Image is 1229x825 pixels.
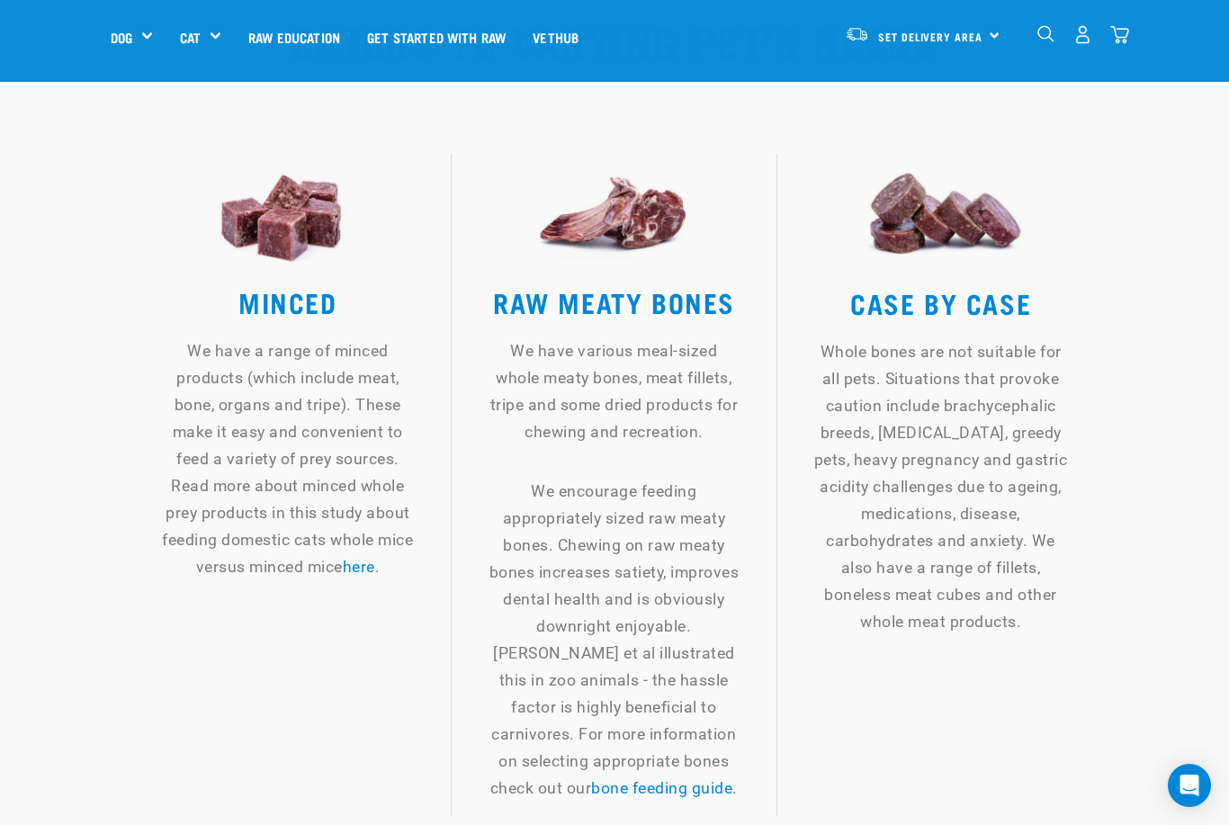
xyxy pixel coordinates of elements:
div: Open Intercom Messenger [1168,764,1211,807]
a: bone feeding guide [591,779,732,797]
p: We encourage feeding appropriately sized raw meaty bones. Chewing on raw meaty bones increases sa... [488,478,741,802]
span: Set Delivery Area [878,33,982,40]
h3: MINCED [161,274,415,328]
p: Whole bones are not suitable for all pets. Situations that provoke caution include brachycephalic... [813,338,1068,635]
img: Mince [161,154,415,274]
img: home-icon@2x.png [1110,25,1129,44]
img: Roll [813,154,1068,275]
a: Dog [111,27,132,48]
a: here [343,558,375,576]
img: user.png [1073,25,1092,44]
h3: CASE BY CASE [813,275,1068,329]
img: van-moving.png [845,26,869,42]
h3: RAW MEATY BONES [488,274,741,328]
a: Get started with Raw [354,1,519,73]
img: home-icon-1@2x.png [1037,25,1054,42]
p: We have a range of minced products (which include meat, bone, organs and tripe). These make it ea... [161,337,415,580]
a: Raw Education [235,1,354,73]
a: Cat [180,27,201,48]
a: Vethub [519,1,592,73]
p: We have various meal-sized whole meaty bones, meat fillets, tripe and some dried products for che... [488,337,741,445]
img: Bone [488,154,741,274]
